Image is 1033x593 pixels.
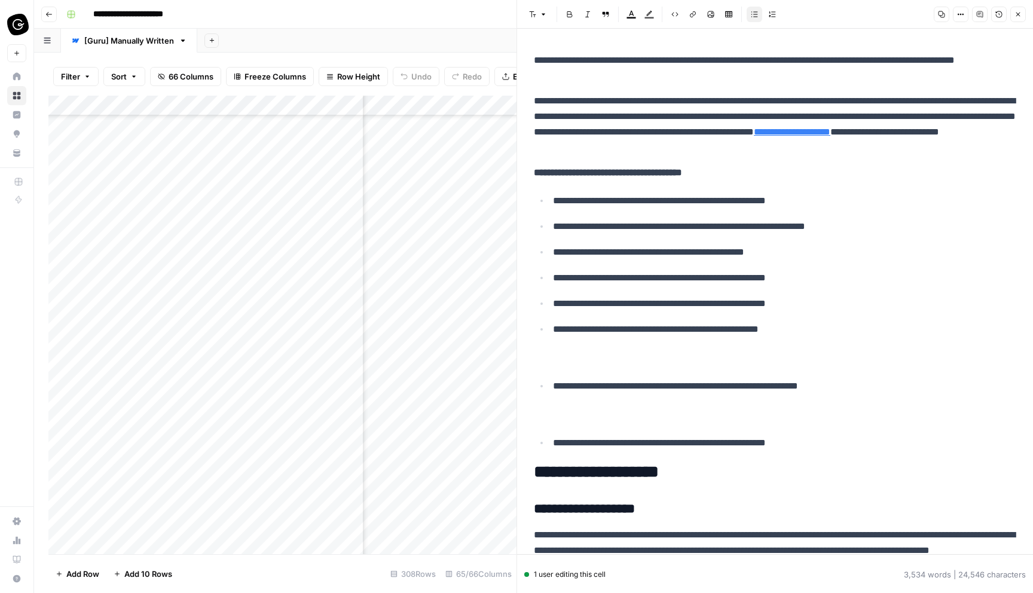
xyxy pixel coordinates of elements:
a: Your Data [7,143,26,163]
button: Workspace: Guru [7,10,26,39]
button: Add Row [48,564,106,583]
a: Learning Hub [7,550,26,569]
div: 308 Rows [386,564,441,583]
button: Redo [444,67,490,86]
img: Guru Logo [7,14,29,35]
span: Undo [411,71,432,82]
a: Usage [7,531,26,550]
span: Filter [61,71,80,82]
span: Redo [463,71,482,82]
button: Export CSV [494,67,563,86]
button: Help + Support [7,569,26,588]
button: Filter [53,67,99,86]
span: Add 10 Rows [124,568,172,580]
button: 66 Columns [150,67,221,86]
a: Insights [7,105,26,124]
a: Browse [7,86,26,105]
a: Home [7,67,26,86]
button: Freeze Columns [226,67,314,86]
div: 65/66 Columns [441,564,516,583]
div: 1 user editing this cell [524,569,606,580]
a: Settings [7,512,26,531]
a: Opportunities [7,124,26,143]
span: Sort [111,71,127,82]
button: Row Height [319,67,388,86]
a: [Guru] Manually Written [61,29,197,53]
button: Add 10 Rows [106,564,179,583]
button: Sort [103,67,145,86]
button: Undo [393,67,439,86]
span: 66 Columns [169,71,213,82]
span: Add Row [66,568,99,580]
span: Freeze Columns [245,71,306,82]
span: Row Height [337,71,380,82]
div: 3,534 words | 24,546 characters [904,568,1026,580]
div: [Guru] Manually Written [84,35,174,47]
